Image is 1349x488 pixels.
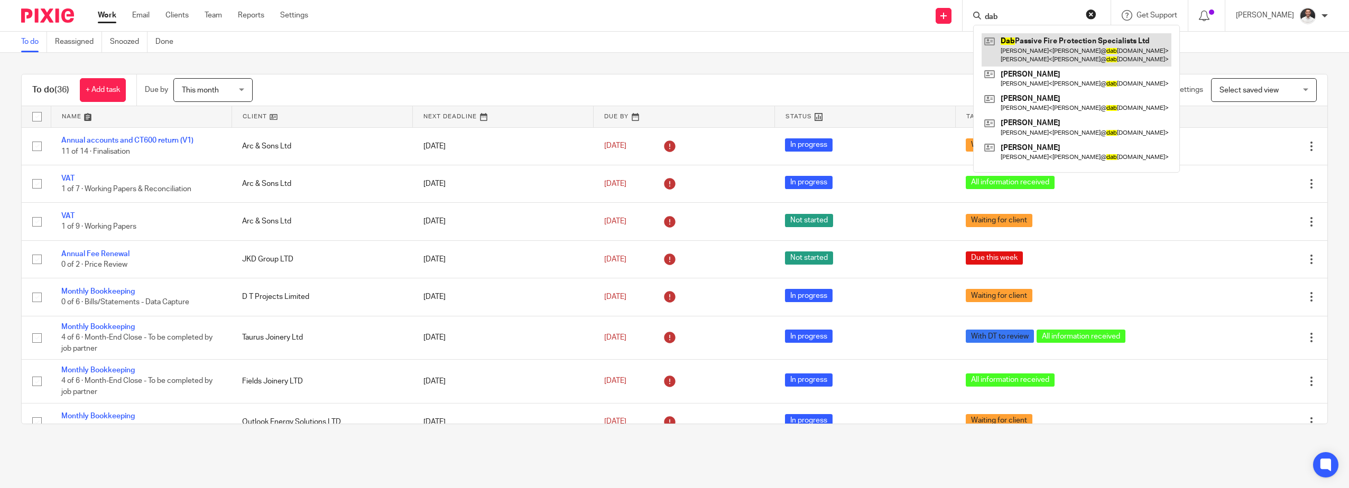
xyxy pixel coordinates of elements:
span: [DATE] [604,256,626,263]
a: Snoozed [110,32,147,52]
span: [DATE] [604,418,626,426]
span: (36) [54,86,69,94]
td: Outlook Energy Solutions LTD [232,403,412,440]
span: Select saved view [1219,87,1279,94]
a: Annual accounts and CT600 return (V1) [61,137,193,144]
p: [PERSON_NAME] [1236,10,1294,21]
span: View Settings [1158,86,1203,93]
td: [DATE] [413,403,594,440]
a: VAT [61,212,75,220]
td: [DATE] [413,360,594,403]
td: [DATE] [413,203,594,240]
a: Settings [280,10,308,21]
td: Arc & Sons Ltd [232,203,412,240]
a: Email [132,10,150,21]
span: 0 of 2 · Price Review [61,261,127,268]
span: In progress [785,138,833,152]
td: [DATE] [413,240,594,278]
h1: To do [32,85,69,96]
span: [DATE] [604,378,626,385]
span: All information received [1037,330,1125,343]
td: [DATE] [413,165,594,202]
td: [DATE] [413,316,594,359]
span: In progress [785,373,833,387]
a: Reassigned [55,32,102,52]
span: 1 of 9 · Working Papers [61,223,136,231]
span: Get Support [1137,12,1177,19]
a: Reports [238,10,264,21]
img: dom%20slack.jpg [1299,7,1316,24]
span: 1 of 7 · Working Papers & Reconciliation [61,185,191,193]
span: 4 of 6 · Month-End Close - To be completed by job partner [61,378,212,396]
td: Arc & Sons Ltd [232,127,412,165]
span: 4 of 6 · Month-End Close - To be completed by job partner [61,334,212,352]
span: Not started [785,214,833,227]
a: Monthly Bookkeeping [61,288,135,295]
span: With DT to review [966,330,1034,343]
td: JKD Group LTD [232,240,412,278]
button: Clear [1086,9,1096,20]
span: Tags [966,114,984,119]
span: All information received [966,176,1055,189]
a: + Add task [80,78,126,102]
a: VAT [61,175,75,182]
td: D T Projects Limited [232,278,412,316]
span: [DATE] [604,180,626,187]
a: Monthly Bookkeeping [61,367,135,374]
a: Monthly Bookkeeping [61,323,135,331]
input: Search [984,13,1079,22]
span: In progress [785,330,833,343]
td: [DATE] [413,127,594,165]
a: Work [98,10,116,21]
span: 11 of 14 · Finalisation [61,148,130,155]
td: Taurus Joinery Ltd [232,316,412,359]
a: Done [155,32,181,52]
span: [DATE] [604,293,626,301]
span: In progress [785,176,833,189]
span: All information received [966,373,1055,387]
span: Waiting for client [966,289,1032,302]
span: In progress [785,414,833,427]
span: Waiting for client [966,414,1032,427]
a: Team [205,10,222,21]
a: Clients [165,10,189,21]
span: Due this week [966,251,1023,265]
span: [DATE] [604,218,626,225]
p: Due by [145,85,168,95]
span: [DATE] [604,334,626,341]
a: To do [21,32,47,52]
td: [DATE] [413,278,594,316]
span: This month [182,87,219,94]
span: Waiting for client [966,138,1032,152]
td: Fields Joinery LTD [232,360,412,403]
img: Pixie [21,8,74,23]
span: Waiting for client [966,214,1032,227]
td: Arc & Sons Ltd [232,165,412,202]
span: In progress [785,289,833,302]
a: Annual Fee Renewal [61,250,130,258]
a: Monthly Bookkeeping [61,412,135,420]
span: Not started [785,251,833,265]
span: 0 of 6 · Bills/Statements - Data Capture [61,299,189,306]
span: [DATE] [604,143,626,150]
